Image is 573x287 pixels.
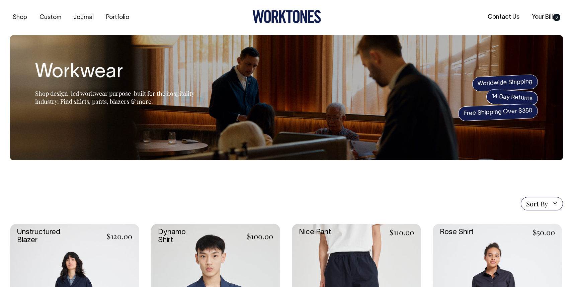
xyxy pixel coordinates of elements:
a: Portfolio [103,12,132,23]
a: Custom [37,12,64,23]
span: Shop design-led workwear purpose-built for the hospitality industry. Find shirts, pants, blazers ... [35,89,194,105]
span: 14 Day Returns [486,89,538,106]
a: Journal [71,12,96,23]
span: 0 [553,14,560,21]
a: Your Bill0 [529,12,563,23]
a: Contact Us [485,12,522,23]
h1: Workwear [35,62,202,83]
span: Worldwide Shipping [472,74,538,92]
span: Free Shipping Over $350 [458,103,538,121]
span: Sort By [526,200,548,208]
a: Shop [10,12,30,23]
